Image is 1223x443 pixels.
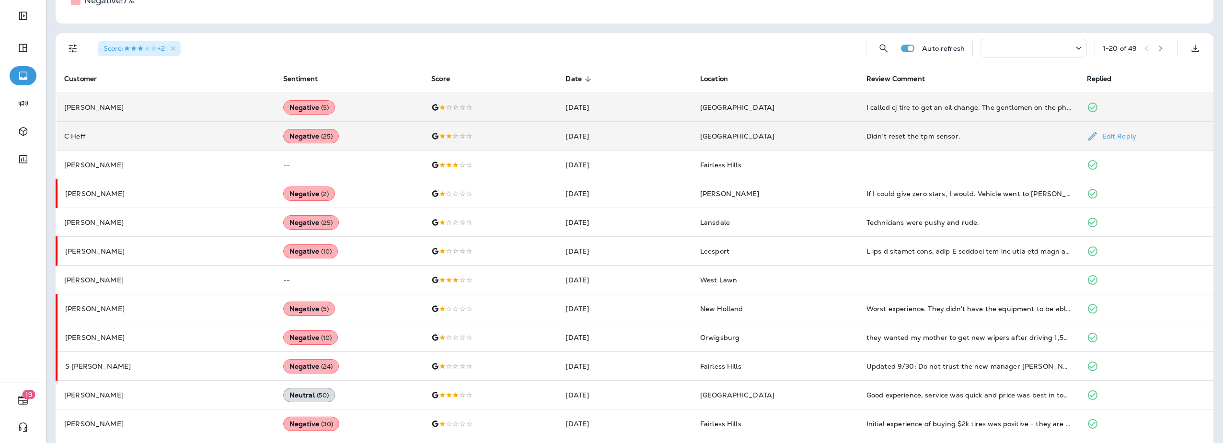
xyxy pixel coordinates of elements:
[866,218,1072,227] div: Technicians were pushy and rude.
[321,420,334,428] span: ( 30 )
[283,244,338,258] div: Negative
[700,333,739,342] span: Orwigsburg
[98,41,181,56] div: Score:3 Stars+2
[565,75,582,83] span: Date
[64,75,97,83] span: Customer
[64,132,268,140] p: C Heff
[700,276,737,284] span: West Lawn
[1103,45,1137,52] div: 1 - 20 of 49
[558,409,692,438] td: [DATE]
[700,304,743,313] span: New Holland
[64,104,268,111] p: [PERSON_NAME]
[558,122,692,151] td: [DATE]
[283,417,340,431] div: Negative
[558,294,692,323] td: [DATE]
[866,390,1072,400] div: Good experience, service was quick and price was best in town. However, they lost one of the valv...
[317,391,329,399] span: ( 50 )
[700,420,741,428] span: Fairless Hills
[283,100,335,115] div: Negative
[64,276,268,284] p: [PERSON_NAME]
[431,75,450,83] span: Score
[558,151,692,179] td: [DATE]
[558,381,692,409] td: [DATE]
[283,215,339,230] div: Negative
[321,190,329,198] span: ( 2 )
[700,103,774,112] span: [GEOGRAPHIC_DATA]
[700,391,774,399] span: [GEOGRAPHIC_DATA]
[64,161,268,169] p: [PERSON_NAME]
[558,352,692,381] td: [DATE]
[283,330,338,345] div: Negative
[866,361,1072,371] div: Updated 9/30: Do not trust the new manager RON. Took my car for oil change and inspection. I spok...
[10,391,36,410] button: 19
[922,45,965,52] p: Auto refresh
[700,132,774,140] span: [GEOGRAPHIC_DATA]
[276,266,424,294] td: --
[63,39,82,58] button: Filters
[700,218,730,227] span: Lansdale
[700,75,728,83] span: Location
[866,304,1072,314] div: Worst experience. They didn't have the equipment to be able to figure out my check engine light. ...
[558,93,692,122] td: [DATE]
[431,75,462,83] span: Score
[283,129,339,143] div: Negative
[700,247,729,256] span: Leesport
[866,75,937,83] span: Review Comment
[558,237,692,266] td: [DATE]
[10,6,36,25] button: Expand Sidebar
[866,131,1072,141] div: Didn’t reset the tpm sensor.
[558,208,692,237] td: [DATE]
[321,362,333,371] span: ( 24 )
[283,302,335,316] div: Negative
[700,189,760,198] span: [PERSON_NAME]
[866,246,1072,256] div: I had a leaking tire, when I arrived the guy says the tire can be patched and fixed. An hour late...
[866,103,1072,112] div: I called cj tire to get an oil change. The gentlemen on the phone sounded nice and said yes I hav...
[321,104,329,112] span: ( 5 )
[65,190,268,198] p: [PERSON_NAME]
[283,75,330,83] span: Sentiment
[700,161,741,169] span: Fairless Hills
[700,75,740,83] span: Location
[558,179,692,208] td: [DATE]
[866,333,1072,342] div: they wanted my mother to get new wipers after driving 1,500 miles since April and recommended new...
[558,323,692,352] td: [DATE]
[276,151,424,179] td: --
[23,390,35,399] span: 19
[700,362,741,371] span: Fairless Hills
[283,187,335,201] div: Negative
[321,334,332,342] span: ( 10 )
[866,189,1072,198] div: If I could give zero stars, I would. Vehicle went to Kimberton CJ's for new tires and an oil chan...
[65,362,268,370] p: S [PERSON_NAME]
[64,219,268,226] p: [PERSON_NAME]
[64,420,268,428] p: [PERSON_NAME]
[321,247,332,256] span: ( 10 )
[565,75,594,83] span: Date
[866,75,925,83] span: Review Comment
[283,75,318,83] span: Sentiment
[321,132,333,140] span: ( 25 )
[558,266,692,294] td: [DATE]
[104,44,165,53] span: Score : +2
[65,334,268,341] p: [PERSON_NAME]
[64,75,109,83] span: Customer
[1098,132,1136,140] p: Edit Reply
[866,419,1072,429] div: Initial experience of buying $2k tires was positive - they are oversized and was told to make sur...
[1186,39,1205,58] button: Export as CSV
[1087,75,1112,83] span: Replied
[64,391,268,399] p: [PERSON_NAME]
[283,388,335,402] div: Neutral
[321,305,329,313] span: ( 5 )
[283,359,339,373] div: Negative
[1087,75,1124,83] span: Replied
[65,247,268,255] p: [PERSON_NAME]
[65,305,268,313] p: [PERSON_NAME]
[321,219,333,227] span: ( 25 )
[874,39,893,58] button: Search Reviews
